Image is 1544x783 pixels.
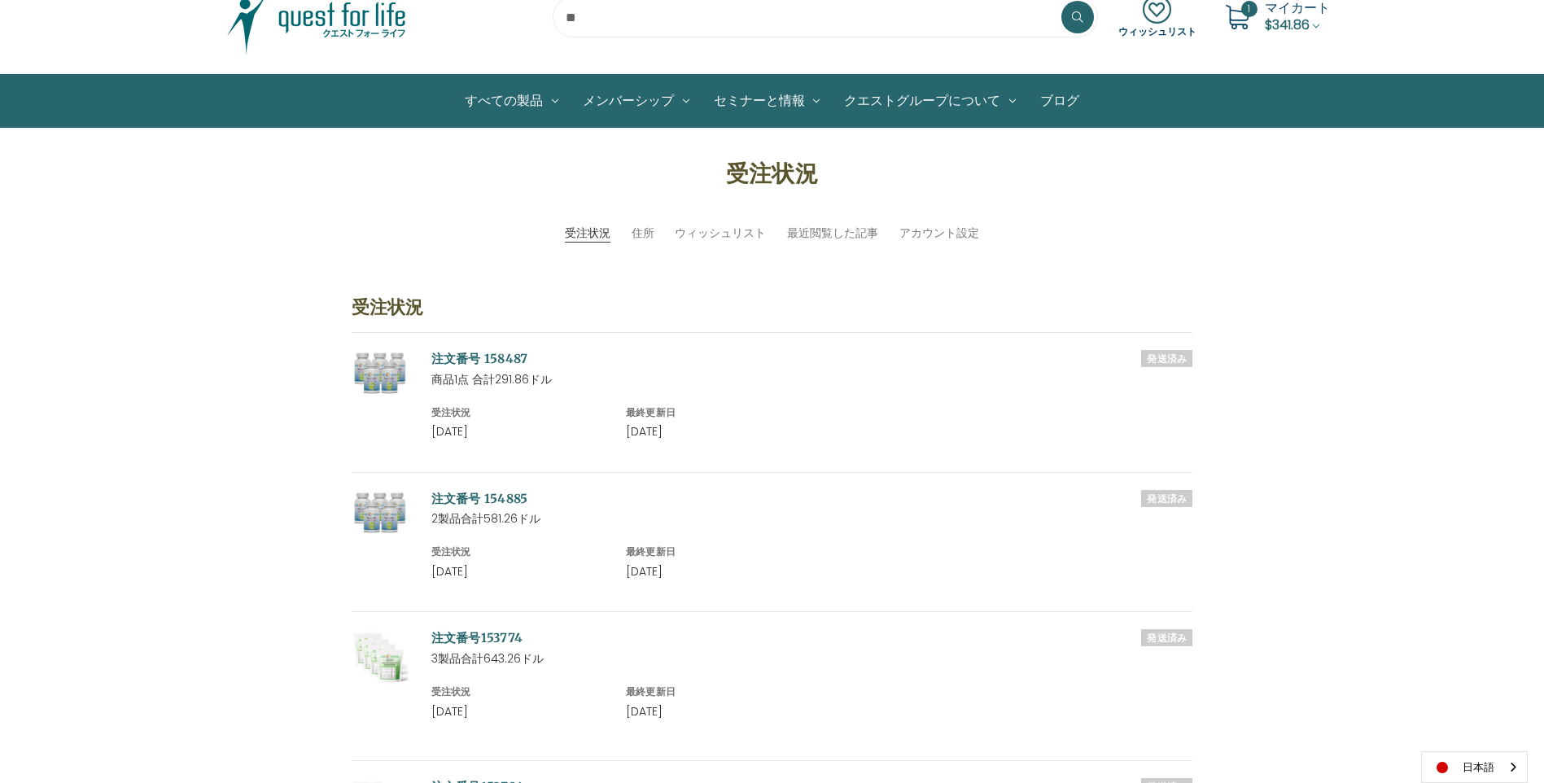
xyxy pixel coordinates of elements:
[352,294,1193,333] h3: 受注状況
[1421,751,1528,783] div: Language
[626,685,803,699] h6: 最終更新日
[571,75,702,127] a: メンバーシップ
[431,510,1193,527] p: 2製品合計581.26ドル
[626,563,663,580] span: [DATE]
[1241,1,1258,17] span: 1
[141,156,1403,190] h1: 受注状況
[832,75,1028,127] a: クエストグループについて
[1141,490,1192,507] h6: 発送済み
[702,75,833,127] a: セミナーと情報
[1421,751,1528,783] aside: Language selected: 日本語
[565,225,610,243] li: 受注状況
[626,405,803,420] h6: 最終更新日
[626,703,663,720] span: [DATE]
[632,225,654,242] a: 住所
[899,225,979,242] a: アカウント設定
[431,703,468,720] span: [DATE]
[1028,75,1091,127] a: ブログ
[431,491,528,506] a: 注文番号 154885
[453,75,571,127] a: All Products
[1422,752,1527,782] a: 日本語
[431,423,468,440] span: [DATE]
[431,650,1193,667] p: 3製品合計643.26ドル
[626,423,663,440] span: [DATE]
[431,563,468,580] span: [DATE]
[431,351,528,366] a: 注文番号 158487
[431,685,609,699] h6: 受注状況
[787,225,878,242] a: 最近閲覧した記事
[1141,350,1192,367] h6: 発送済み
[675,225,766,242] a: ウィッシュリスト
[431,630,523,645] a: 注文番号153774
[431,545,609,559] h6: 受注状況
[1265,15,1310,34] span: $341.86
[352,629,409,686] img: 日々の健康維持に必要な栄養素が手軽に摂れる、基礎となるサプリメント(ベースサプリメント)と、病気を防ぎ、健康を保つことに欠かせない、このような栄養素を出来るだけ効率良く体内に吸収させる、排泄物や...
[626,545,803,559] h6: 最終更新日
[1141,629,1192,646] h6: 発送済み
[431,405,609,420] h6: 受注状況
[431,371,1193,388] p: 商品1点 合計291.86ドル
